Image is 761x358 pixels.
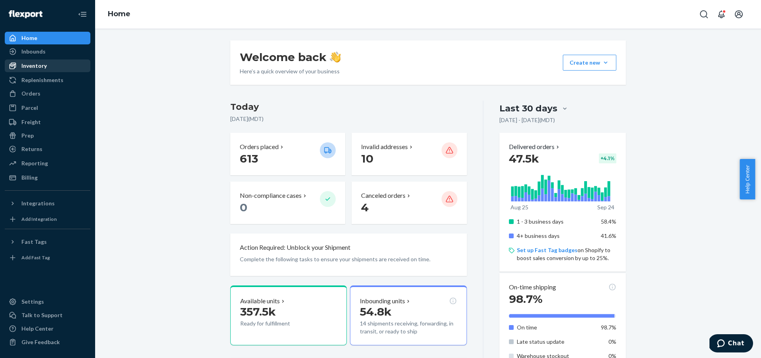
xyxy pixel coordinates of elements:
[5,336,90,348] button: Give Feedback
[597,203,614,211] p: Sep 24
[75,6,90,22] button: Close Navigation
[5,116,90,128] a: Freight
[509,292,543,306] span: 98.7%
[230,285,347,346] button: Available units357.5kReady for fulfillment
[21,34,37,42] div: Home
[21,76,63,84] div: Replenishments
[5,197,90,210] button: Integrations
[21,254,50,261] div: Add Fast Tag
[240,243,350,252] p: Action Required: Unblock your Shipment
[608,338,616,345] span: 0%
[21,62,47,70] div: Inventory
[240,255,457,263] p: Complete the following tasks to ensure your shipments are received on time.
[330,52,341,63] img: hand-wave emoji
[21,118,41,126] div: Freight
[509,142,561,151] button: Delivered orders
[361,152,373,165] span: 10
[5,295,90,308] a: Settings
[101,3,137,26] ol: breadcrumbs
[5,322,90,335] a: Help Center
[499,102,557,115] div: Last 30 days
[517,218,595,226] p: 1 - 3 business days
[517,324,595,331] p: On time
[230,101,467,113] h3: Today
[9,10,42,18] img: Flexport logo
[361,191,405,200] p: Canceled orders
[5,235,90,248] button: Fast Tags
[21,338,60,346] div: Give Feedback
[240,297,280,306] p: Available units
[601,324,616,331] span: 98.7%
[709,334,753,354] iframe: Opens a widget where you can chat to one of our agents
[21,325,54,333] div: Help Center
[601,218,616,225] span: 58.4%
[240,67,341,75] p: Here’s a quick overview of your business
[21,145,42,153] div: Returns
[240,191,302,200] p: Non-compliance cases
[5,129,90,142] a: Prep
[360,305,392,318] span: 54.8k
[5,309,90,322] button: Talk to Support
[509,152,539,165] span: 47.5k
[511,203,528,211] p: Aug 25
[352,133,467,175] button: Invalid addresses 10
[21,238,47,246] div: Fast Tags
[21,104,38,112] div: Parcel
[5,143,90,155] a: Returns
[517,338,595,346] p: Late status update
[5,32,90,44] a: Home
[509,283,556,292] p: On-time shipping
[230,115,467,123] p: [DATE] ( MDT )
[696,6,712,22] button: Open Search Box
[21,298,44,306] div: Settings
[350,285,467,346] button: Inbounding units54.8k14 shipments receiving, forwarding, in transit, or ready to ship
[5,59,90,72] a: Inventory
[360,297,405,306] p: Inbounding units
[517,246,616,262] p: on Shopify to boost sales conversion by up to 25%.
[499,116,555,124] p: [DATE] - [DATE] ( MDT )
[240,142,279,151] p: Orders placed
[21,90,40,98] div: Orders
[517,232,595,240] p: 4+ business days
[240,201,247,214] span: 0
[230,133,345,175] button: Orders placed 613
[713,6,729,22] button: Open notifications
[21,199,55,207] div: Integrations
[240,305,276,318] span: 357.5k
[21,216,57,222] div: Add Integration
[517,247,577,253] a: Set up Fast Tag badges
[21,311,63,319] div: Talk to Support
[352,182,467,224] button: Canceled orders 4
[740,159,755,199] button: Help Center
[361,142,408,151] p: Invalid addresses
[563,55,616,71] button: Create new
[5,213,90,226] a: Add Integration
[240,320,314,327] p: Ready for fulfillment
[21,159,48,167] div: Reporting
[21,48,46,56] div: Inbounds
[5,101,90,114] a: Parcel
[360,320,457,335] p: 14 shipments receiving, forwarding, in transit, or ready to ship
[240,50,341,64] h1: Welcome back
[240,152,258,165] span: 613
[5,74,90,86] a: Replenishments
[599,153,616,163] div: + 4.1 %
[5,251,90,264] a: Add Fast Tag
[361,201,369,214] span: 4
[5,87,90,100] a: Orders
[5,45,90,58] a: Inbounds
[5,171,90,184] a: Billing
[21,132,34,140] div: Prep
[21,174,38,182] div: Billing
[601,232,616,239] span: 41.6%
[230,182,345,224] button: Non-compliance cases 0
[731,6,747,22] button: Open account menu
[5,157,90,170] a: Reporting
[108,10,130,18] a: Home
